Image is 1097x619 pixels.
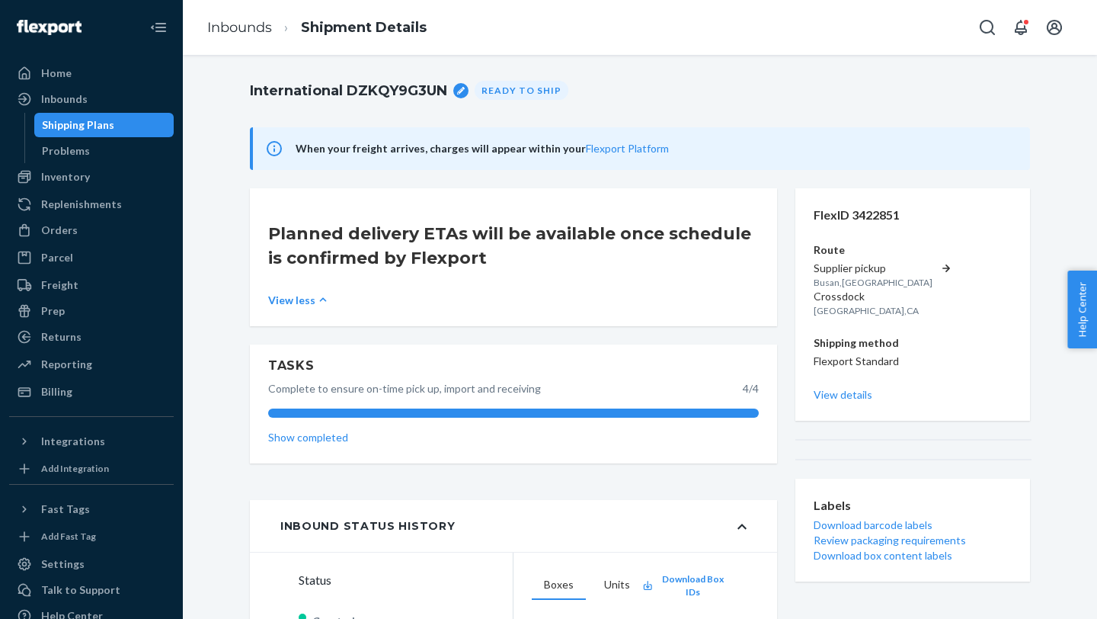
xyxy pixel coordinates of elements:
[1006,12,1036,43] button: Open notifications
[41,277,78,293] div: Freight
[41,556,85,572] div: Settings
[814,207,1012,224] p: FlexID 3422851
[296,140,1012,158] span: When your freight arrives, charges will appear within your
[41,384,72,399] div: Billing
[9,380,174,404] a: Billing
[250,79,447,103] span: International DZKQY9G3UN
[9,87,174,111] a: Inbounds
[814,289,919,304] p: Crossdock
[9,528,174,546] a: Add Fast Tag
[268,292,759,308] a: View less
[41,502,90,517] div: Fast Tags
[9,578,174,602] a: Talk to Support
[41,434,105,449] div: Integrations
[9,192,174,216] a: Replenishments
[41,197,122,212] div: Replenishments
[301,19,427,36] a: Shipment Details
[972,12,1003,43] button: Open Search Box
[743,382,759,395] span: 4 / 4
[814,261,932,276] p: Supplier pickup
[9,429,174,454] button: Integrations
[814,533,1012,548] a: Review packaging requirements
[9,165,174,189] a: Inventory
[9,299,174,323] a: Prep
[195,5,439,50] ol: breadcrumbs
[9,460,174,478] a: Add Integration
[9,245,174,270] a: Parcel
[41,66,72,81] div: Home
[814,304,919,317] p: [GEOGRAPHIC_DATA] , CA
[42,143,90,159] div: Problems
[41,329,82,345] div: Returns
[41,303,65,319] div: Prep
[268,222,759,271] h1: Planned delivery ETAs will be available once schedule is confirmed by Flexport
[41,223,78,238] div: Orders
[41,250,73,265] div: Parcel
[34,113,174,137] a: Shipping Plans
[592,571,642,600] button: Units
[814,497,1012,515] p: Labels
[1067,271,1097,348] button: Help Center
[9,497,174,521] button: Fast Tags
[814,387,1012,403] a: View details
[532,571,586,600] button: Boxes
[268,357,759,375] h1: Tasks
[814,518,1012,533] a: Download barcode labels
[41,169,90,184] div: Inventory
[814,242,1012,258] p: Route
[42,117,114,133] div: Shipping Plans
[17,20,82,35] img: Flexport logo
[1039,12,1070,43] button: Open account menu
[9,61,174,85] a: Home
[9,273,174,297] a: Freight
[814,354,1012,369] p: Flexport Standard
[9,325,174,349] a: Returns
[41,357,92,372] div: Reporting
[268,430,759,445] a: Show completed
[268,382,541,395] span: Complete to ensure on-time pick up, import and receiving
[41,462,109,475] div: Add Integration
[34,139,174,163] a: Problems
[814,276,932,289] p: Busan , [GEOGRAPHIC_DATA]
[207,19,272,36] a: Inbounds
[9,552,174,576] a: Settings
[814,548,1012,563] a: Download box content labels
[9,218,174,242] a: Orders
[814,335,1012,351] p: Shipping method
[41,91,88,107] div: Inbounds
[143,12,174,43] button: Close Navigation
[586,142,669,155] a: Flexport Platform
[41,530,96,543] div: Add Fast Tag
[475,81,568,100] div: Ready to ship
[280,518,455,534] div: Inbound Status History
[642,572,728,598] button: Download Box IDs
[41,582,120,598] div: Talk to Support
[299,571,513,589] div: Status
[9,352,174,377] a: Reporting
